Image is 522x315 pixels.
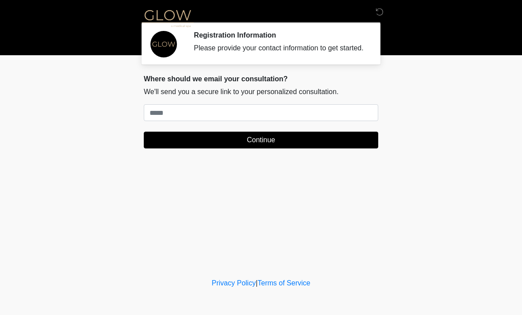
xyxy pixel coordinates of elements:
[150,31,177,57] img: Agent Avatar
[135,7,200,29] img: Glow Medical Spa Logo
[144,87,378,97] p: We'll send you a secure link to your personalized consultation.
[212,279,256,287] a: Privacy Policy
[144,75,378,83] h2: Where should we email your consultation?
[144,132,378,148] button: Continue
[256,279,257,287] a: |
[194,43,365,53] div: Please provide your contact information to get started.
[257,279,310,287] a: Terms of Service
